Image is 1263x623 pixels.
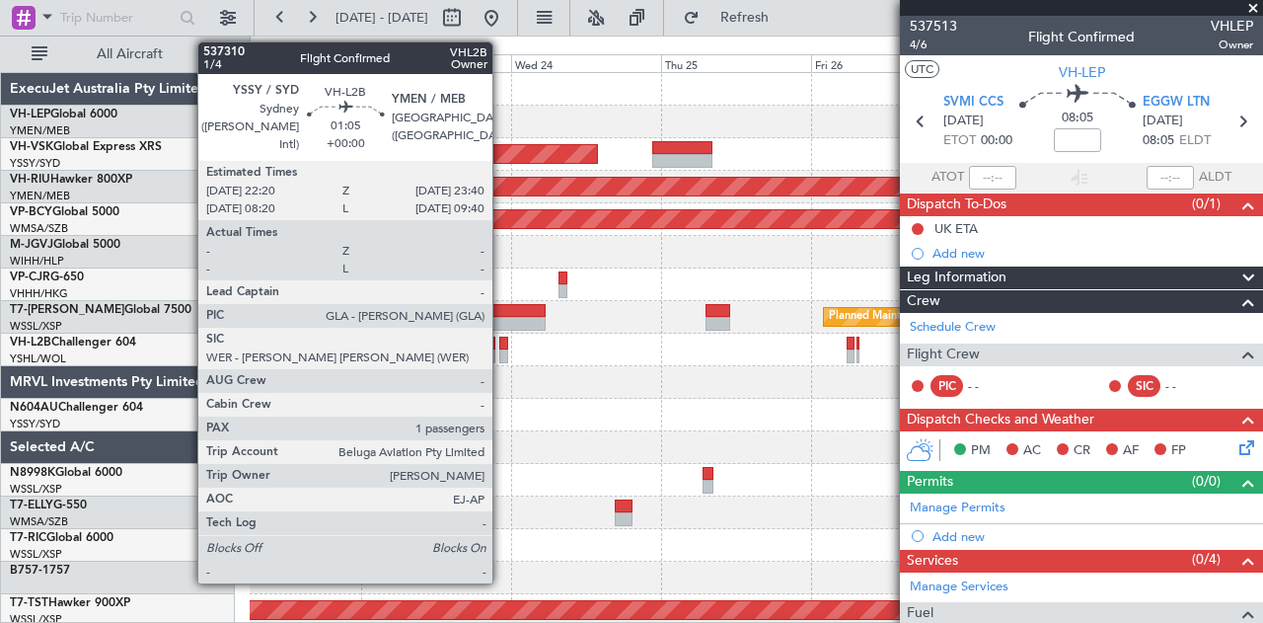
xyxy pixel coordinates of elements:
[1062,109,1093,128] span: 08:05
[661,54,811,72] div: Thu 25
[1165,377,1210,395] div: - -
[60,3,174,33] input: Trip Number
[811,54,961,72] div: Fri 26
[254,39,287,56] div: [DATE]
[10,565,70,577] a: B757-1757
[971,441,991,461] span: PM
[10,514,68,529] a: WMSA/SZB
[907,409,1094,431] span: Dispatch Checks and Weather
[907,344,980,366] span: Flight Crew
[10,189,70,203] a: YMEN/MEB
[1143,93,1210,113] span: EGGW LTN
[10,123,70,138] a: YMEN/MEB
[10,467,122,479] a: N8998KGlobal 6000
[10,467,55,479] span: N8998K
[1171,441,1186,461] span: FP
[968,377,1012,395] div: - -
[22,39,214,70] button: All Aircraft
[1211,16,1253,37] span: VHLEP
[10,239,53,251] span: M-JGVJ
[943,131,976,151] span: ETOT
[10,109,50,120] span: VH-LEP
[1143,112,1183,131] span: [DATE]
[361,54,511,72] div: Tue 23
[930,375,963,397] div: PIC
[10,272,50,283] span: VP-CJR
[932,245,1253,262] div: Add new
[829,302,1061,332] div: Planned Maint [GEOGRAPHIC_DATA] (Seletar)
[10,547,62,562] a: WSSL/XSP
[905,60,939,78] button: UTC
[10,319,62,334] a: WSSL/XSP
[210,54,360,72] div: Mon 22
[10,500,87,511] a: T7-ELLYG-550
[10,482,62,497] a: WSSL/XSP
[943,93,1003,113] span: SVMI CCS
[10,109,117,120] a: VH-LEPGlobal 6000
[10,174,50,186] span: VH-RIU
[943,112,984,131] span: [DATE]
[907,267,1006,289] span: Leg Information
[10,221,68,236] a: WMSA/SZB
[907,194,1006,216] span: Dispatch To-Dos
[10,417,60,431] a: YSSY/SYD
[981,131,1012,151] span: 00:00
[10,402,58,414] span: N604AU
[10,174,132,186] a: VH-RIUHawker 800XP
[10,254,64,269] a: WIHH/HLP
[931,168,964,188] span: ATOT
[1192,194,1221,214] span: (0/1)
[10,206,119,218] a: VP-BCYGlobal 5000
[1192,471,1221,492] span: (0/0)
[934,220,978,237] div: UK ETA
[10,532,46,544] span: T7-RIC
[10,402,143,414] a: N604AUChallenger 604
[10,565,49,577] span: B757-1
[1192,549,1221,570] span: (0/4)
[1074,441,1090,461] span: CR
[10,141,162,153] a: VH-VSKGlobal Express XRS
[674,2,792,34] button: Refresh
[511,54,661,72] div: Wed 24
[10,597,48,609] span: T7-TST
[10,156,60,171] a: YSSY/SYD
[910,578,1008,597] a: Manage Services
[10,239,120,251] a: M-JGVJGlobal 5000
[10,304,191,316] a: T7-[PERSON_NAME]Global 7500
[10,337,136,349] a: VH-L2BChallenger 604
[910,37,957,53] span: 4/6
[1059,62,1105,83] span: VH-LEP
[203,139,432,169] div: Planned Maint Sydney ([PERSON_NAME] Intl)
[10,206,52,218] span: VP-BCY
[1179,131,1211,151] span: ELDT
[1199,168,1231,188] span: ALDT
[969,166,1016,190] input: --:--
[10,500,53,511] span: T7-ELLY
[1028,27,1135,47] div: Flight Confirmed
[910,16,957,37] span: 537513
[1143,131,1174,151] span: 08:05
[10,532,113,544] a: T7-RICGlobal 6000
[10,597,130,609] a: T7-TSTHawker 900XP
[1123,441,1139,461] span: AF
[1023,441,1041,461] span: AC
[10,337,51,349] span: VH-L2B
[907,471,953,494] span: Permits
[1211,37,1253,53] span: Owner
[10,351,66,366] a: YSHL/WOL
[1128,375,1160,397] div: SIC
[51,47,208,61] span: All Aircraft
[10,272,84,283] a: VP-CJRG-650
[10,304,124,316] span: T7-[PERSON_NAME]
[704,11,786,25] span: Refresh
[10,286,68,301] a: VHHH/HKG
[907,550,958,573] span: Services
[907,290,940,313] span: Crew
[335,9,428,27] span: [DATE] - [DATE]
[10,141,53,153] span: VH-VSK
[910,318,996,338] a: Schedule Crew
[910,499,1005,518] a: Manage Permits
[932,528,1253,545] div: Add new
